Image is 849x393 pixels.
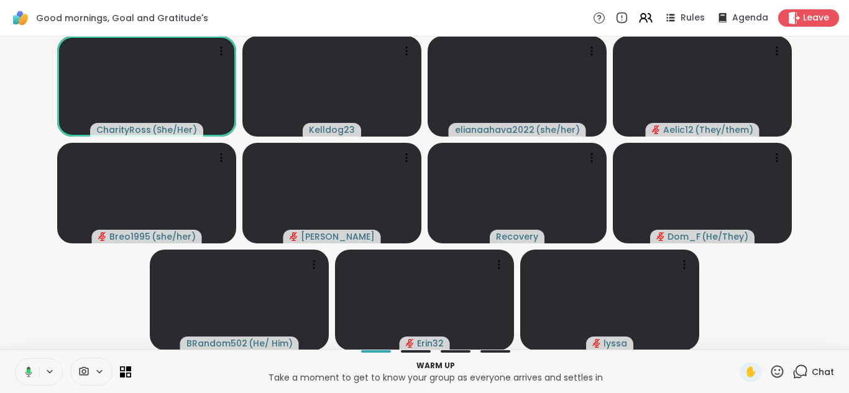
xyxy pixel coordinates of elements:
span: elianaahava2022 [455,124,535,136]
span: ( He/ Him ) [249,337,293,350]
span: BRandom502 [186,337,247,350]
span: ( She/Her ) [152,124,197,136]
img: ShareWell Logomark [10,7,31,29]
span: lyssa [603,337,627,350]
span: audio-muted [290,232,298,241]
span: ( she/her ) [152,230,196,243]
span: audio-muted [652,125,661,134]
span: Agenda [732,12,768,24]
span: ( she/her ) [536,124,580,136]
span: Aelic12 [663,124,694,136]
span: Breo1995 [109,230,150,243]
span: Good mornings, Goal and Gratitude's [36,12,208,24]
span: Rules [681,12,705,24]
span: CharityRoss [96,124,151,136]
span: Erin32 [417,337,444,350]
span: Kelldog23 [309,124,355,136]
span: audio-muted [656,232,665,241]
span: audio-muted [592,339,601,348]
span: ( They/them ) [695,124,753,136]
span: ✋ [745,364,757,379]
span: Leave [803,12,829,24]
span: Dom_F [668,230,700,243]
p: Warm up [139,360,732,371]
span: [PERSON_NAME] [301,230,375,243]
span: audio-muted [98,232,107,241]
p: Take a moment to get to know your group as everyone arrives and settles in [139,371,732,384]
span: Chat [812,366,834,378]
span: Recovery [496,230,538,243]
span: audio-muted [406,339,415,348]
span: ( He/They ) [702,230,748,243]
